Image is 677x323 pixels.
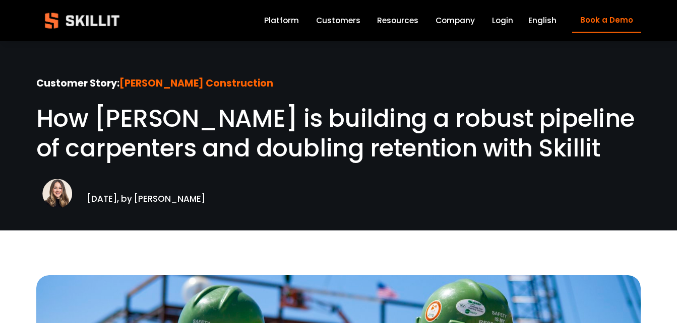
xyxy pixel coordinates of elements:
[436,14,475,27] a: Company
[377,14,418,27] a: folder dropdown
[316,14,360,27] a: Customers
[492,14,513,27] a: Login
[528,15,557,26] span: English
[377,15,418,26] span: Resources
[36,102,641,165] span: How [PERSON_NAME] is building a robust pipeline of carpenters and doubling retention with Skillit
[264,14,299,27] a: Platform
[528,14,557,27] div: language picker
[87,179,232,206] p: [DATE], by [PERSON_NAME]
[36,6,128,36] img: Skillit
[119,76,273,90] strong: [PERSON_NAME] Construction
[572,8,641,33] a: Book a Demo
[36,76,119,90] strong: Customer Story:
